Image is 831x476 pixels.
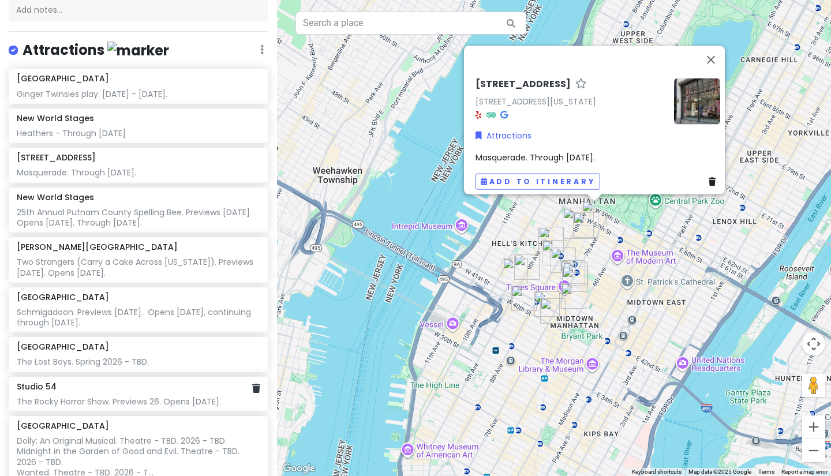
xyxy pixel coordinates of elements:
div: Theater District [560,260,585,286]
i: Tripadvisor [486,110,496,118]
div: Heathers - Through [DATE] [17,128,260,138]
img: Picture of the place [674,78,720,124]
a: Open this area in Google Maps (opens a new window) [280,461,318,476]
a: Delete place [709,175,720,188]
a: Attractions [476,129,531,141]
span: Masquerade. Through [DATE]. [476,152,595,163]
div: Dear Irving on Broadway [573,212,598,238]
a: [STREET_ADDRESS][US_STATE] [476,95,596,107]
div: The Friki TIki [514,254,540,280]
div: The Purple Tongue Wine Bar [503,258,528,283]
div: Dear Irving on Hudson Rooftop Bar [511,286,537,311]
span: Map data ©2025 Google [688,468,751,475]
div: Palace Theatre [563,262,588,287]
button: Zoom in [802,415,825,438]
div: 25th Annual Putnam County Spelling Bee. Previews [DATE]. Opens [DATE]. Through [DATE]. [17,207,260,228]
a: Star place [575,78,587,90]
button: Map camera controls [802,332,825,355]
div: Sir Henry’s [542,240,567,265]
div: The Rocky Horror Show. Previews 26. Opens [DATE]. [17,396,260,407]
a: Delete place [252,382,260,395]
div: Two Strangers (Carry a Cake Across [US_STATE]). Previews [DATE]. Opens [DATE]. [17,257,260,278]
img: marker [107,42,169,59]
button: Drag Pegman onto the map to open Street View [802,374,825,397]
button: Close [697,46,725,73]
h6: New World Stages [17,113,94,123]
h6: Studio 54 [17,381,57,392]
div: The Long Room [561,283,586,309]
h6: New World Stages [17,192,94,203]
h6: [GEOGRAPHIC_DATA] [17,342,109,352]
h6: [GEOGRAPHIC_DATA] [17,73,109,84]
div: Schmigadoon. Previews [DATE]. Opens [DATE], continuing through [DATE]. [17,307,260,328]
div: Masquerade. Through [DATE]. [17,167,260,178]
h6: [GEOGRAPHIC_DATA] [17,292,109,302]
button: Keyboard shortcuts [632,468,682,476]
div: 218 W 57th St [582,201,607,226]
h4: Attractions [23,41,169,60]
div: Nederlander Theatre [534,291,560,317]
h6: [STREET_ADDRESS] [17,152,96,163]
a: Terms (opens in new tab) [758,468,774,475]
h6: [GEOGRAPHIC_DATA] [17,421,109,431]
i: Google Maps [500,110,508,118]
h6: [STREET_ADDRESS] [476,78,571,90]
div: Longacre Theatre [551,248,576,273]
div: The Lost Boys. Spring 2026 - TBD. [17,357,260,367]
button: Add to itinerary [476,173,600,190]
img: Google [280,461,318,476]
input: Search a place [295,12,526,35]
div: Ginger Twinsies play. [DATE] - [DATE]. [17,89,260,99]
div: Studio 54 [563,208,594,239]
h6: [PERSON_NAME][GEOGRAPHIC_DATA] [17,242,178,252]
a: Report a map error [781,468,828,475]
div: Havana Central Times Square [562,267,587,292]
div: The Independent [540,298,566,324]
div: New World Stages [538,227,564,252]
button: Zoom out [802,439,825,462]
